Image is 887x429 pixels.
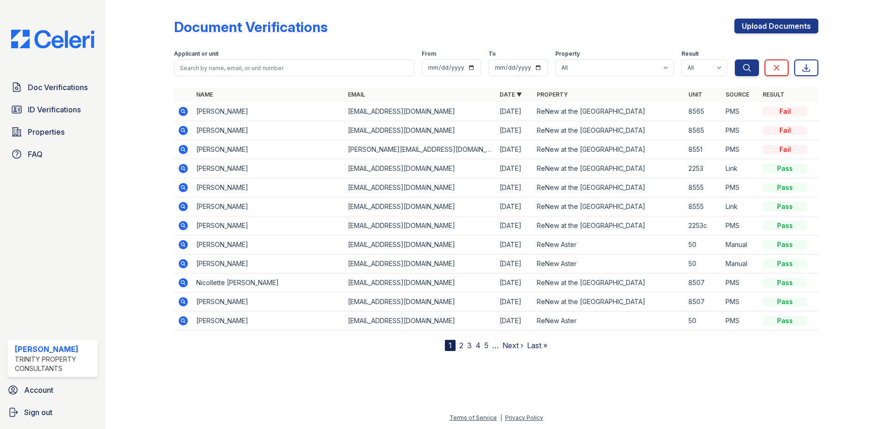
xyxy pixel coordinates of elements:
span: ID Verifications [28,104,81,115]
td: Manual [722,235,759,254]
span: … [492,340,499,351]
a: Sign out [4,403,102,422]
a: 2 [459,341,463,350]
td: [PERSON_NAME] [193,178,344,197]
div: Pass [763,164,807,173]
div: [PERSON_NAME] [15,344,94,355]
label: From [422,50,436,58]
td: 8565 [685,121,722,140]
td: [DATE] [496,292,533,312]
div: Pass [763,202,807,211]
label: Result [681,50,699,58]
td: PMS [722,140,759,159]
a: Properties [7,123,98,141]
td: [EMAIL_ADDRESS][DOMAIN_NAME] [344,216,496,235]
a: Terms of Service [450,414,497,421]
td: 8555 [685,178,722,197]
div: 1 [445,340,456,351]
td: [DATE] [496,159,533,178]
a: Privacy Policy [505,414,543,421]
a: Name [196,91,213,98]
td: [PERSON_NAME] [193,235,344,254]
td: [DATE] [496,121,533,140]
a: ID Verifications [7,100,98,119]
span: Account [24,384,53,396]
td: [PERSON_NAME] [193,121,344,140]
td: ReNew at the [GEOGRAPHIC_DATA] [533,216,685,235]
td: [PERSON_NAME] [193,197,344,216]
td: ReNew Aster [533,312,685,331]
a: Result [763,91,784,98]
td: PMS [722,292,759,312]
a: Email [348,91,365,98]
td: ReNew at the [GEOGRAPHIC_DATA] [533,197,685,216]
div: Pass [763,240,807,249]
td: [PERSON_NAME] [193,102,344,121]
td: [DATE] [496,312,533,331]
td: Nicollette [PERSON_NAME] [193,273,344,292]
a: Account [4,381,102,399]
div: Pass [763,259,807,268]
td: ReNew at the [GEOGRAPHIC_DATA] [533,102,685,121]
a: Last » [527,341,547,350]
td: [DATE] [496,102,533,121]
td: [EMAIL_ADDRESS][DOMAIN_NAME] [344,292,496,312]
a: Upload Documents [734,19,818,33]
td: [DATE] [496,140,533,159]
td: ReNew at the [GEOGRAPHIC_DATA] [533,159,685,178]
div: Pass [763,278,807,287]
label: To [488,50,496,58]
td: [PERSON_NAME] [193,292,344,312]
td: [EMAIL_ADDRESS][DOMAIN_NAME] [344,159,496,178]
td: PMS [722,121,759,140]
a: Property [537,91,568,98]
img: CE_Logo_Blue-a8612792a0a2168367f1c8372b55b34899dd931a85d93a1a3d3e32e68fde9ad4.png [4,30,102,48]
span: Properties [28,126,64,137]
td: [EMAIL_ADDRESS][DOMAIN_NAME] [344,197,496,216]
td: 8565 [685,102,722,121]
a: 5 [484,341,488,350]
td: [PERSON_NAME] [193,140,344,159]
td: ReNew Aster [533,254,685,273]
td: ReNew at the [GEOGRAPHIC_DATA] [533,273,685,292]
td: [PERSON_NAME] [193,159,344,178]
a: Unit [688,91,702,98]
div: Pass [763,316,807,325]
td: PMS [722,102,759,121]
td: PMS [722,178,759,197]
td: 50 [685,312,722,331]
div: Trinity Property Consultants [15,355,94,373]
td: [EMAIL_ADDRESS][DOMAIN_NAME] [344,102,496,121]
td: [EMAIL_ADDRESS][DOMAIN_NAME] [344,235,496,254]
div: Fail [763,126,807,135]
div: Pass [763,183,807,192]
td: [EMAIL_ADDRESS][DOMAIN_NAME] [344,254,496,273]
td: [DATE] [496,254,533,273]
div: | [500,414,502,421]
input: Search by name, email, or unit number [174,59,414,76]
td: [DATE] [496,216,533,235]
td: 8555 [685,197,722,216]
td: [DATE] [496,235,533,254]
td: PMS [722,216,759,235]
td: [PERSON_NAME] [193,254,344,273]
a: Doc Verifications [7,78,98,97]
span: FAQ [28,149,43,160]
label: Property [555,50,580,58]
td: Manual [722,254,759,273]
div: Pass [763,297,807,306]
td: 8507 [685,273,722,292]
td: ReNew at the [GEOGRAPHIC_DATA] [533,178,685,197]
a: 4 [476,341,481,350]
a: Source [726,91,749,98]
td: ReNew at the [GEOGRAPHIC_DATA] [533,140,685,159]
span: Sign out [24,407,52,418]
td: [EMAIL_ADDRESS][DOMAIN_NAME] [344,121,496,140]
td: ReNew Aster [533,235,685,254]
td: [DATE] [496,197,533,216]
div: Document Verifications [174,19,328,35]
td: 2253c [685,216,722,235]
td: 2253 [685,159,722,178]
td: [DATE] [496,273,533,292]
